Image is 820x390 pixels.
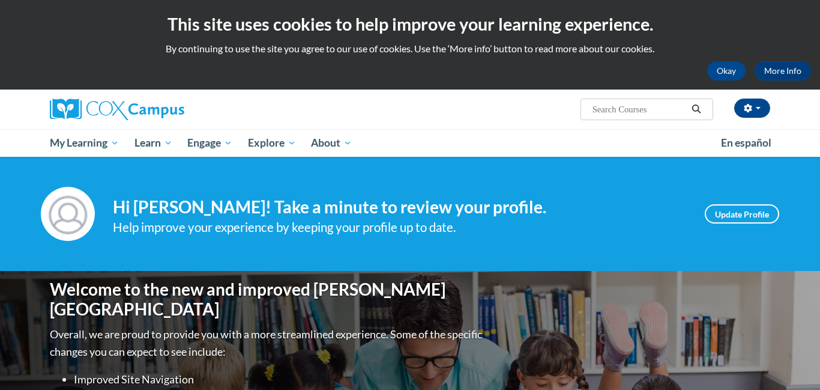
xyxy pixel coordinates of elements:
[113,218,687,237] div: Help improve your experience by keeping your profile up to date.
[304,129,360,157] a: About
[50,136,119,150] span: My Learning
[50,326,485,361] p: Overall, we are proud to provide you with a more streamlined experience. Some of the specific cha...
[127,129,180,157] a: Learn
[113,197,687,218] h4: Hi [PERSON_NAME]! Take a minute to review your profile.
[32,129,788,157] div: Main menu
[41,187,95,241] img: Profile Image
[50,279,485,320] h1: Welcome to the new and improved [PERSON_NAME][GEOGRAPHIC_DATA]
[134,136,172,150] span: Learn
[9,42,811,55] p: By continuing to use the site you agree to our use of cookies. Use the ‘More info’ button to read...
[50,99,184,120] img: Cox Campus
[591,102,687,117] input: Search Courses
[734,99,770,118] button: Account Settings
[707,61,746,81] button: Okay
[248,136,296,150] span: Explore
[74,371,485,388] li: Improved Site Navigation
[42,129,127,157] a: My Learning
[687,102,705,117] button: Search
[50,99,278,120] a: Cox Campus
[240,129,304,157] a: Explore
[755,61,811,81] a: More Info
[705,204,779,224] a: Update Profile
[9,12,811,36] h2: This site uses cookies to help improve your learning experience.
[311,136,352,150] span: About
[713,130,779,156] a: En español
[187,136,232,150] span: Engage
[721,136,771,149] span: En español
[179,129,240,157] a: Engage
